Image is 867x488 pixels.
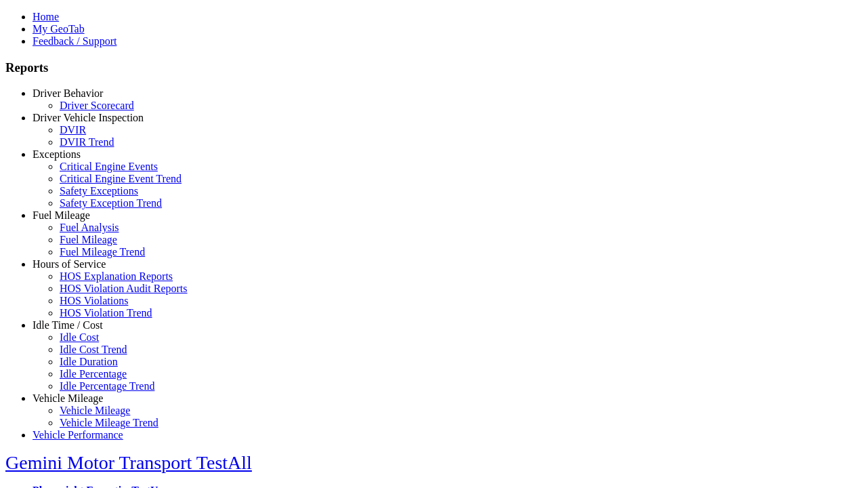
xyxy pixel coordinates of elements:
[60,344,127,355] a: Idle Cost Trend
[60,222,119,233] a: Fuel Analysis
[60,136,114,148] a: DVIR Trend
[33,11,59,22] a: Home
[60,417,158,428] a: Vehicle Mileage Trend
[60,283,188,294] a: HOS Violation Audit Reports
[60,185,138,197] a: Safety Exceptions
[33,392,103,404] a: Vehicle Mileage
[33,35,117,47] a: Feedback / Support
[33,429,123,441] a: Vehicle Performance
[60,405,130,416] a: Vehicle Mileage
[33,23,85,35] a: My GeoTab
[60,356,118,367] a: Idle Duration
[33,87,103,99] a: Driver Behavior
[33,112,144,123] a: Driver Vehicle Inspection
[60,270,173,282] a: HOS Explanation Reports
[60,368,127,380] a: Idle Percentage
[60,246,145,258] a: Fuel Mileage Trend
[60,380,154,392] a: Idle Percentage Trend
[33,209,90,221] a: Fuel Mileage
[60,307,152,319] a: HOS Violation Trend
[60,197,162,209] a: Safety Exception Trend
[60,124,86,136] a: DVIR
[60,173,182,184] a: Critical Engine Event Trend
[60,100,134,111] a: Driver Scorecard
[33,319,103,331] a: Idle Time / Cost
[60,295,128,306] a: HOS Violations
[5,452,252,473] a: Gemini Motor Transport TestAll
[60,161,158,172] a: Critical Engine Events
[33,148,81,160] a: Exceptions
[60,331,99,343] a: Idle Cost
[5,60,862,75] h3: Reports
[33,258,106,270] a: Hours of Service
[60,234,117,245] a: Fuel Mileage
